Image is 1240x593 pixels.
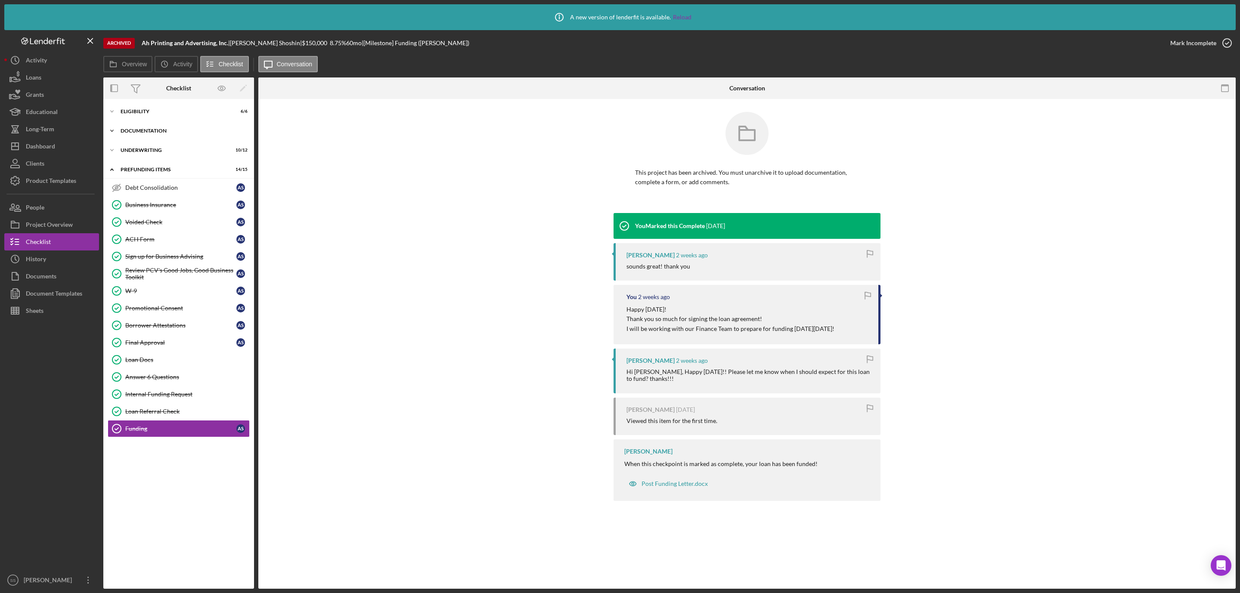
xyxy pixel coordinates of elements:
[676,406,695,413] time: 2025-08-29 20:19
[1211,555,1231,576] div: Open Intercom Messenger
[4,302,99,319] button: Sheets
[26,155,44,174] div: Clients
[236,287,245,295] div: A S
[4,285,99,302] a: Document Templates
[236,424,245,433] div: A S
[302,40,330,46] div: $150,000
[236,201,245,209] div: A S
[626,293,637,300] div: You
[4,120,99,138] button: Long-Term
[108,300,250,317] a: Promotional ConsentAS
[4,69,99,86] button: Loans
[4,103,99,120] button: Educational
[26,69,41,88] div: Loans
[142,40,230,46] div: |
[626,417,717,424] div: Viewed this item for the first time.
[26,233,51,253] div: Checklist
[121,167,226,172] div: Prefunding Items
[4,571,99,589] button: SS[PERSON_NAME]
[108,248,250,265] a: Sign up for Business AdvisingAS
[26,103,58,123] div: Educational
[236,304,245,312] div: A S
[4,52,99,69] a: Activity
[258,56,318,72] button: Conversation
[706,222,725,229] time: 2025-09-10 19:15
[219,61,243,68] label: Checklist
[108,265,250,282] a: Review PCV's Good Jobs, Good Business ToolkitAS
[125,219,236,225] div: Voided Check
[108,403,250,420] a: Loan Referral Check
[729,85,765,92] div: Conversation
[232,167,248,172] div: 14 / 15
[26,120,54,140] div: Long-Term
[108,231,250,248] a: ACH FormAS
[626,305,834,314] p: Happy [DATE]!
[125,425,236,432] div: Funding
[232,148,248,153] div: 10 / 12
[121,109,226,114] div: Eligibility
[108,351,250,368] a: Loan Docs
[103,56,152,72] button: Overview
[121,148,226,153] div: Underwriting
[346,40,362,46] div: 60 mo
[26,138,55,157] div: Dashboard
[362,40,469,46] div: | [Milestone] Funding ([PERSON_NAME])
[121,128,243,133] div: Documentation
[232,109,248,114] div: 6 / 6
[4,233,99,250] a: Checklist
[4,86,99,103] button: Grants
[4,216,99,233] button: Project Overview
[236,183,245,192] div: A S
[26,52,47,71] div: Activity
[155,56,198,72] button: Activity
[236,252,245,261] div: A S
[125,236,236,243] div: ACH Form
[108,386,250,403] a: Internal Funding Request
[638,293,670,300] time: 2025-09-05 16:41
[26,172,76,191] div: Product Templates
[236,218,245,226] div: A S
[4,199,99,216] button: People
[4,155,99,172] button: Clients
[122,61,147,68] label: Overview
[125,374,249,380] div: Answer 6 Questions
[635,222,705,229] div: You Marked this Complete
[549,6,691,28] div: A new version of lenderfit is available.
[125,267,236,281] div: Review PCV's Good Jobs, Good Business Toolkit
[673,14,691,21] a: Reload
[4,172,99,189] button: Product Templates
[108,179,250,196] a: Debt ConsolidationAS
[236,338,245,347] div: A S
[626,357,675,364] div: [PERSON_NAME]
[125,305,236,312] div: Promotional Consent
[142,39,228,46] b: Ah Printing and Advertising, Inc.
[4,138,99,155] button: Dashboard
[626,252,675,259] div: [PERSON_NAME]
[236,235,245,244] div: A S
[103,38,135,49] div: Archived
[26,302,43,321] div: Sheets
[676,357,708,364] time: 2025-09-05 14:34
[26,285,82,304] div: Document Templates
[330,40,346,46] div: 8.75 %
[676,252,708,259] time: 2025-09-05 17:06
[108,317,250,334] a: Borrower AttestationsAS
[166,85,191,92] div: Checklist
[26,216,73,235] div: Project Overview
[236,321,245,330] div: A S
[125,287,236,294] div: W-9
[108,282,250,300] a: W-9AS
[26,86,44,105] div: Grants
[125,356,249,363] div: Loan Docs
[26,199,44,218] div: People
[626,368,872,382] div: Hi [PERSON_NAME], Happy [DATE]!! Please let me know when I should expect for this loan to fund? t...
[108,196,250,213] a: Business InsuranceAS
[10,578,16,583] text: SS
[4,268,99,285] a: Documents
